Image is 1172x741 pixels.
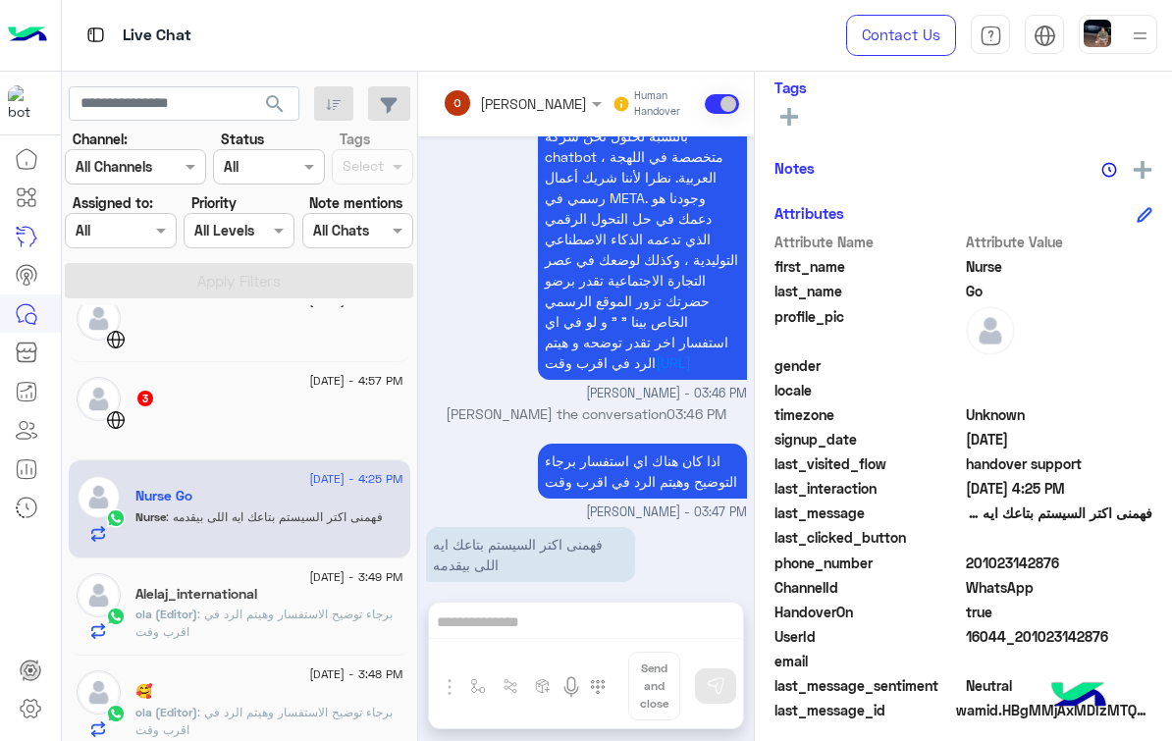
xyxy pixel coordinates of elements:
[956,700,1152,720] span: wamid.HBgMMjAxMDIzMTQyODc2FQIAEhggNkMxMDE3M0IwMTZFOThBNjFCQTVEODI5NDc5MTc0RjQA
[309,665,402,683] span: [DATE] - 3:48 PM
[545,66,738,371] span: السلام عليكم .. مع حضرتك علا من فريق الدعم الخاص بشركه حلول ,,, هوضح لحضرتك بشكل سريع بالنسبه لحل...
[8,15,47,56] img: Logo
[106,410,126,430] img: WebChat
[77,296,121,341] img: defaultAdmin.png
[77,377,121,421] img: defaultAdmin.png
[309,568,402,586] span: [DATE] - 3:49 PM
[1034,25,1056,47] img: tab
[666,405,726,422] span: 03:46 PM
[628,652,680,720] button: Send and close
[83,23,108,47] img: tab
[966,503,1153,523] span: فهمنى اكتر السيستم بتاعك ايه اللى بيقدمه
[106,607,126,626] img: WhatsApp
[774,306,962,351] span: profile_pic
[656,354,691,371] a: [URL]
[137,391,153,406] span: 3
[1134,161,1151,179] img: add
[966,404,1153,425] span: Unknown
[135,488,192,504] h5: Nurse Go
[73,192,153,213] label: Assigned to:
[586,503,747,522] span: [PERSON_NAME] - 03:47 PM
[774,553,962,573] span: phone_number
[966,577,1153,598] span: 2
[966,256,1153,277] span: Nurse
[774,503,962,523] span: last_message
[77,475,121,519] img: defaultAdmin.png
[263,92,287,116] span: search
[221,129,264,149] label: Status
[1044,662,1113,731] img: hulul-logo.png
[966,626,1153,647] span: 16044_201023142876
[166,509,383,524] span: فهمنى اكتر السيستم بتاعك ايه اللى بيقدمه
[966,232,1153,252] span: Attribute Value
[966,453,1153,474] span: handover support
[77,573,121,617] img: defaultAdmin.png
[966,429,1153,450] span: 2025-08-21T23:03:36.314Z
[586,385,747,403] span: [PERSON_NAME] - 03:46 PM
[309,192,402,213] label: Note mentions
[774,700,952,720] span: last_message_id
[966,651,1153,671] span: null
[309,372,402,390] span: [DATE] - 4:57 PM
[538,444,747,499] p: 22/8/2025, 3:47 PM
[966,675,1153,696] span: 0
[309,470,402,488] span: [DATE] - 4:25 PM
[774,626,962,647] span: UserId
[634,88,701,120] small: Human Handover
[1084,20,1111,47] img: userImage
[846,15,956,56] a: Contact Us
[966,281,1153,301] span: Go
[135,705,197,719] span: ola (Editor)
[77,670,121,715] img: defaultAdmin.png
[774,159,815,177] h6: Notes
[106,508,126,528] img: WhatsApp
[106,704,126,723] img: WhatsApp
[106,330,126,349] img: WebChat
[966,355,1153,376] span: null
[251,86,299,129] button: search
[774,675,962,696] span: last_message_sentiment
[135,586,257,603] h5: Alelaj_international
[774,79,1152,96] h6: Tags
[774,380,962,400] span: locale
[426,527,635,582] p: 22/8/2025, 4:25 PM
[966,306,1015,355] img: defaultAdmin.png
[135,705,393,737] span: برجاء توضيح الاستفسار وهيتم الرد في اقرب وقت
[135,683,152,700] h5: 🥰
[774,404,962,425] span: timezone
[73,129,128,149] label: Channel:
[774,453,962,474] span: last_visited_flow
[774,355,962,376] span: gender
[191,192,237,213] label: Priority
[971,15,1010,56] a: tab
[426,403,747,424] p: [PERSON_NAME] the conversation
[1128,24,1152,48] img: profile
[538,57,747,380] p: 22/8/2025, 3:46 PM
[774,204,844,222] h6: Attributes
[135,509,166,524] span: Nurse
[966,380,1153,400] span: null
[8,85,43,121] img: 114004088273201
[774,527,962,548] span: last_clicked_button
[774,232,962,252] span: Attribute Name
[774,281,962,301] span: last_name
[774,651,962,671] span: email
[135,607,197,621] span: ola (Editor)
[774,577,962,598] span: ChannelId
[123,23,191,49] p: Live Chat
[774,256,962,277] span: first_name
[774,602,962,622] span: HandoverOn
[774,429,962,450] span: signup_date
[1101,162,1117,178] img: notes
[774,478,962,499] span: last_interaction
[980,25,1002,47] img: tab
[966,478,1153,499] span: 2025-08-22T13:25:00.992Z
[65,263,413,298] button: Apply Filters
[966,553,1153,573] span: 201023142876
[135,607,393,639] span: برجاء توضيح الاستفسار وهيتم الرد في اقرب وقت
[966,527,1153,548] span: null
[966,602,1153,622] span: true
